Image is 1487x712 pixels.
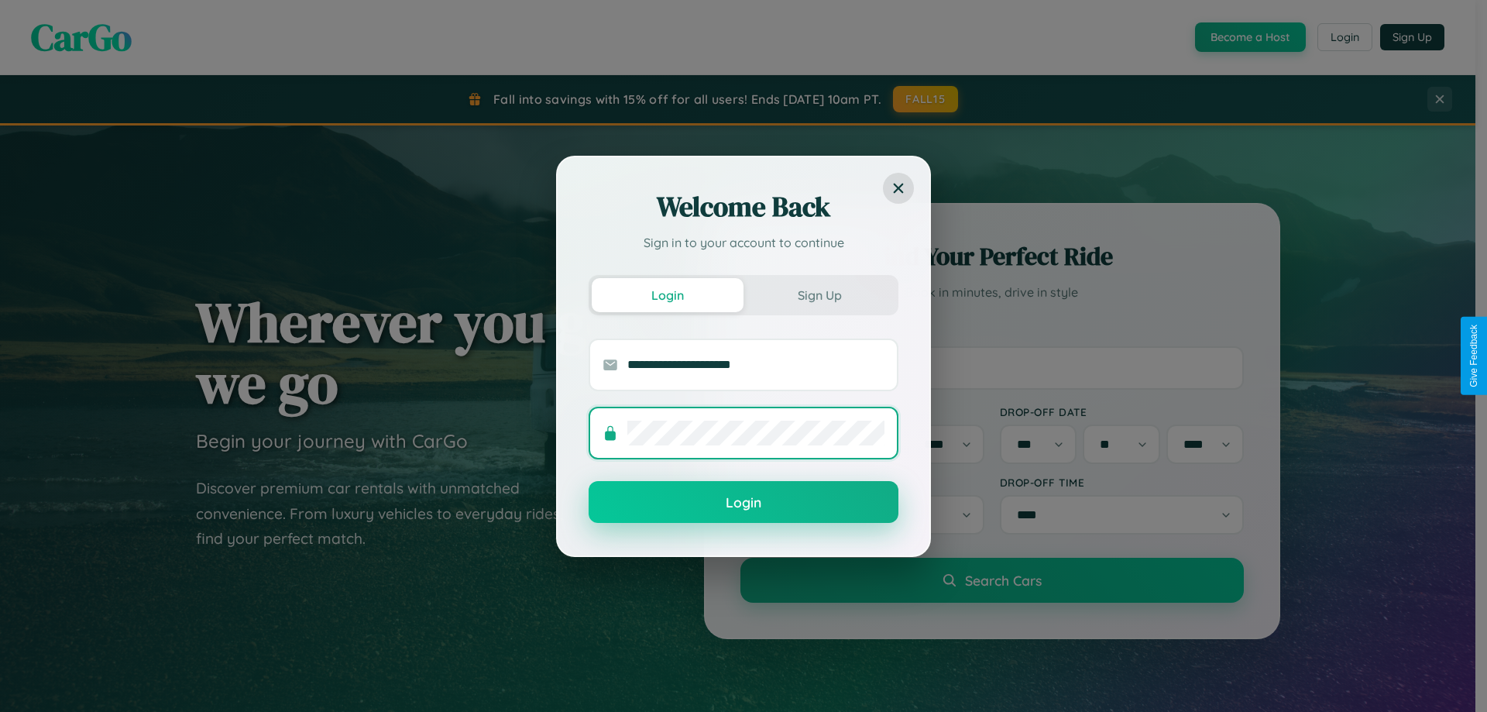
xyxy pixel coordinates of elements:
h2: Welcome Back [589,188,898,225]
p: Sign in to your account to continue [589,233,898,252]
div: Give Feedback [1468,325,1479,387]
button: Login [592,278,743,312]
button: Login [589,481,898,523]
button: Sign Up [743,278,895,312]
